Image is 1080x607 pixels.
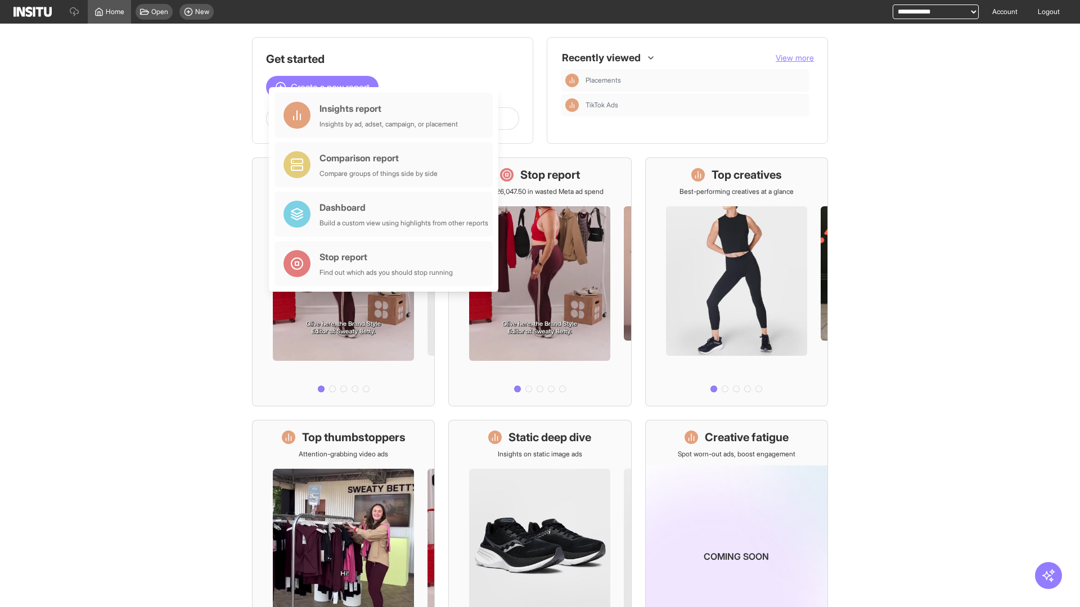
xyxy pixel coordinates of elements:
div: Build a custom view using highlights from other reports [319,219,488,228]
span: New [195,7,209,16]
span: Create a new report [291,80,370,94]
h1: Top thumbstoppers [302,429,406,445]
span: Placements [586,76,621,85]
span: Open [151,7,168,16]
h1: Static deep dive [508,429,591,445]
img: Logo [13,7,52,17]
span: TikTok Ads [586,101,805,110]
span: Home [106,7,124,16]
button: View more [776,52,814,64]
div: Insights report [319,102,458,115]
div: Insights by ad, adset, campaign, or placement [319,120,458,129]
div: Find out which ads you should stop running [319,268,453,277]
p: Save £26,047.50 in wasted Meta ad spend [476,187,604,196]
a: Top creativesBest-performing creatives at a glance [645,157,828,406]
span: Placements [586,76,805,85]
button: Create a new report [266,76,379,98]
p: Insights on static image ads [498,450,582,459]
a: Stop reportSave £26,047.50 in wasted Meta ad spend [448,157,631,406]
div: Stop report [319,250,453,264]
h1: Get started [266,51,519,67]
a: What's live nowSee all active ads instantly [252,157,435,406]
span: TikTok Ads [586,101,618,110]
p: Attention-grabbing video ads [299,450,388,459]
div: Insights [565,74,579,87]
h1: Top creatives [712,167,782,183]
p: Best-performing creatives at a glance [679,187,794,196]
div: Insights [565,98,579,112]
div: Comparison report [319,151,438,165]
div: Dashboard [319,201,488,214]
h1: Stop report [520,167,580,183]
div: Compare groups of things side by side [319,169,438,178]
span: View more [776,53,814,62]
